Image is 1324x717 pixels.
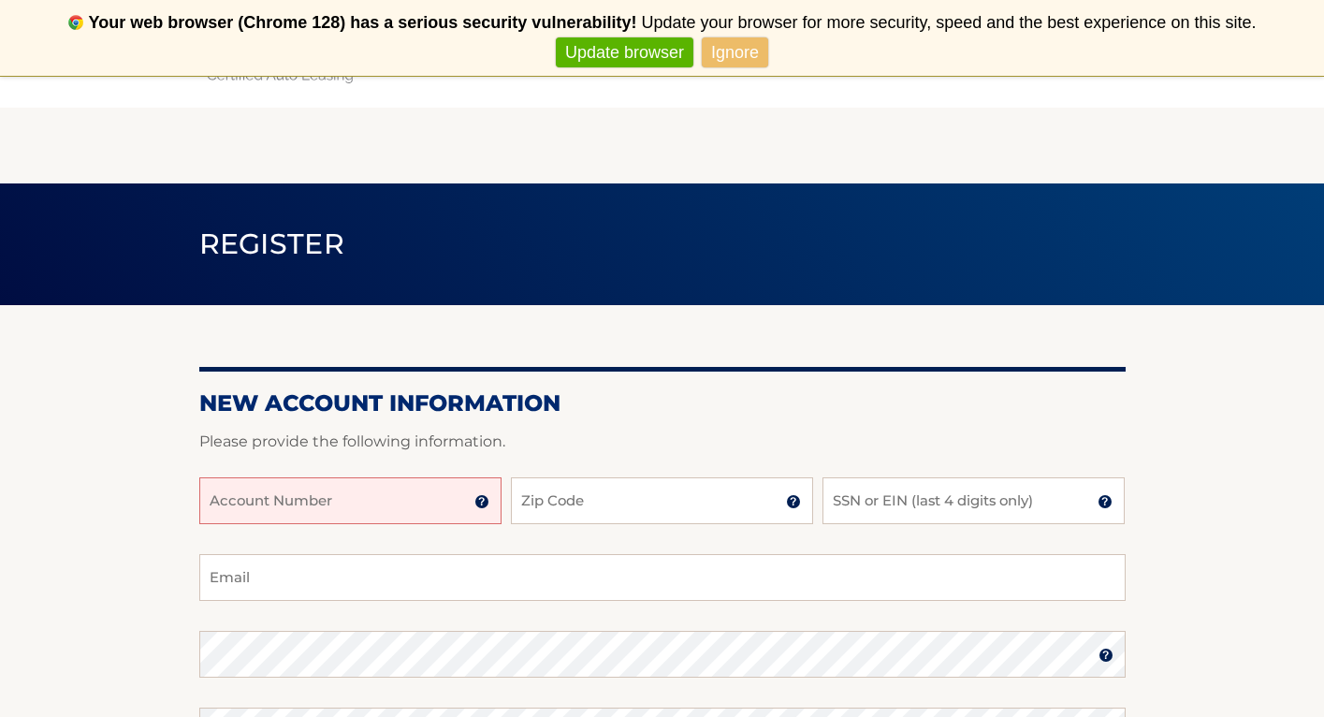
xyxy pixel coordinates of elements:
img: tooltip.svg [786,494,801,509]
img: tooltip.svg [474,494,489,509]
a: Update browser [556,37,693,68]
h2: New Account Information [199,389,1126,417]
img: tooltip.svg [1098,494,1113,509]
a: Ignore [702,37,768,68]
b: Your web browser (Chrome 128) has a serious security vulnerability! [89,13,637,32]
input: SSN or EIN (last 4 digits only) [822,477,1125,524]
img: tooltip.svg [1098,648,1113,663]
span: Register [199,227,345,261]
input: Zip Code [511,477,813,524]
p: Please provide the following information. [199,429,1126,455]
span: Update your browser for more security, speed and the best experience on this site. [641,13,1256,32]
input: Account Number [199,477,502,524]
input: Email [199,554,1126,601]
